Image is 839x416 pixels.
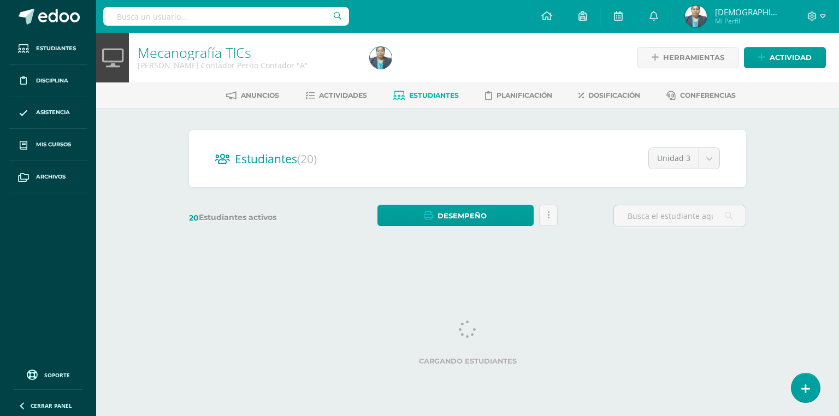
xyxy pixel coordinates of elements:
[138,60,357,70] div: Quinto Perito Contador Perito Contador 'A'
[637,47,738,68] a: Herramientas
[715,7,781,17] span: [DEMOGRAPHIC_DATA][PERSON_NAME]
[235,151,317,167] span: Estudiantes
[305,87,367,104] a: Actividades
[36,108,70,117] span: Asistencia
[13,367,83,382] a: Soporte
[103,7,349,26] input: Busca un usuario...
[9,65,87,97] a: Disciplina
[31,402,72,409] span: Cerrar panel
[588,91,640,99] span: Dosificación
[138,43,251,62] a: Mecanografía TICs
[226,87,279,104] a: Anuncios
[649,148,719,169] a: Unidad 3
[297,151,317,167] span: (20)
[36,76,68,85] span: Disciplina
[657,148,690,169] span: Unidad 3
[377,205,533,226] a: Desempeño
[319,91,367,99] span: Actividades
[409,91,459,99] span: Estudiantes
[685,5,707,27] img: b356665ca9e2a44e9565a747acd479f3.png
[44,371,70,379] span: Soporte
[770,47,812,68] span: Actividad
[614,205,746,227] input: Busca el estudiante aquí...
[578,87,640,104] a: Dosificación
[485,87,552,104] a: Planificación
[497,91,552,99] span: Planificación
[370,47,392,69] img: b356665ca9e2a44e9565a747acd479f3.png
[241,91,279,99] span: Anuncios
[663,47,724,68] span: Herramientas
[189,213,199,223] span: 20
[36,140,71,149] span: Mis cursos
[9,97,87,129] a: Asistencia
[744,47,826,68] a: Actividad
[666,87,736,104] a: Conferencias
[715,16,781,26] span: Mi Perfil
[393,87,459,104] a: Estudiantes
[438,206,487,226] span: Desempeño
[193,357,742,365] label: Cargando estudiantes
[189,212,322,223] label: Estudiantes activos
[36,173,66,181] span: Archivos
[9,33,87,65] a: Estudiantes
[9,129,87,161] a: Mis cursos
[9,161,87,193] a: Archivos
[36,44,76,53] span: Estudiantes
[138,45,357,60] h1: Mecanografía TICs
[680,91,736,99] span: Conferencias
